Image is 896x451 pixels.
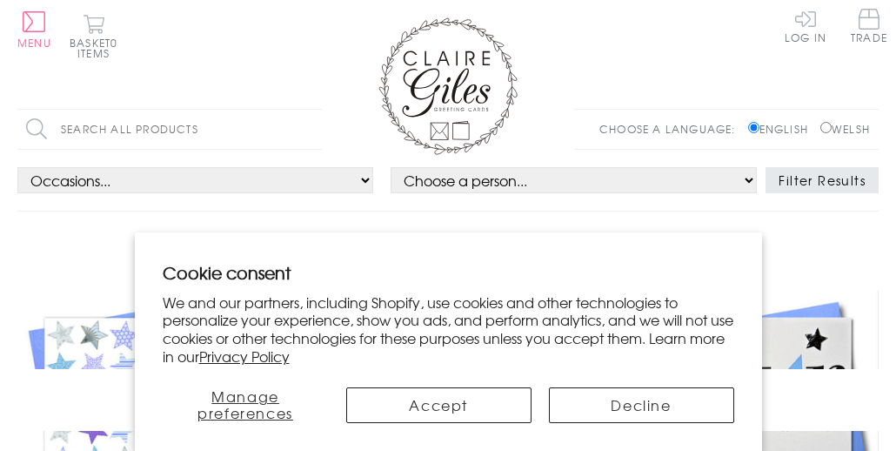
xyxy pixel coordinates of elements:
button: Menu [17,11,51,48]
input: English [748,122,759,133]
button: Decline [549,387,734,423]
button: Manage preferences [163,387,329,423]
button: Filter Results [766,167,879,193]
p: Choose a language: [599,121,745,137]
span: Manage preferences [197,386,293,423]
label: Welsh [820,121,870,137]
a: Trade [851,9,887,46]
button: Accept [346,387,532,423]
input: Welsh [820,122,832,133]
img: Claire Giles Greetings Cards [378,17,518,155]
p: We and our partners, including Shopify, use cookies and other technologies to personalize your ex... [163,293,734,366]
input: Search all products [17,110,322,149]
span: Trade [851,9,887,43]
h2: Cookie consent [163,260,734,285]
input: Search [304,110,322,149]
a: Log In [785,9,826,43]
span: Menu [17,35,51,50]
a: Privacy Policy [199,346,290,367]
h1: Hearts & Stars [339,229,557,265]
label: English [748,121,817,137]
button: Basket0 items [70,14,117,58]
span: 0 items [77,35,117,61]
